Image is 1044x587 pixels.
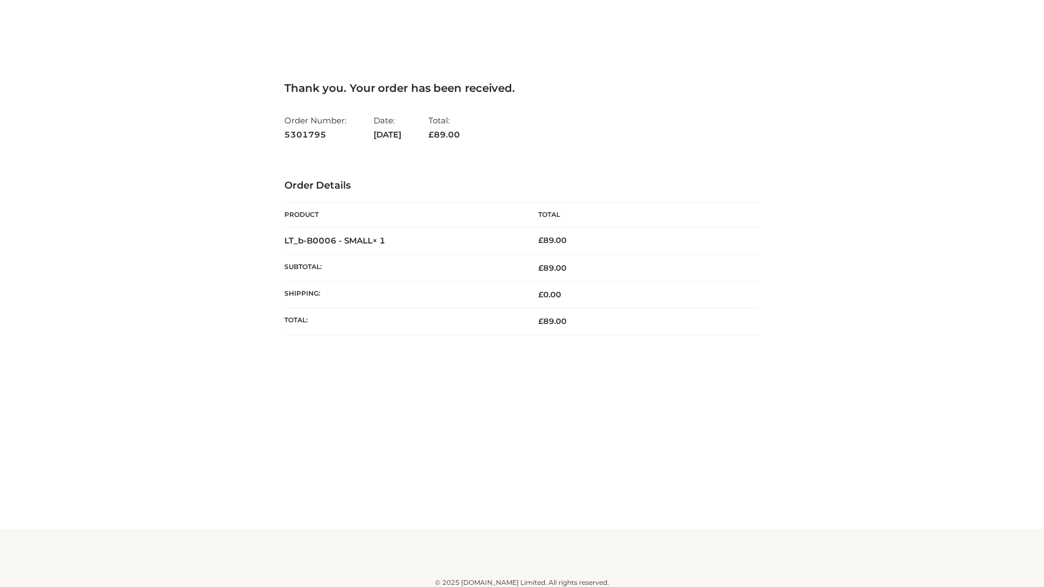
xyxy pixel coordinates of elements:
[428,129,434,140] span: £
[374,111,401,144] li: Date:
[284,111,346,144] li: Order Number:
[284,254,522,281] th: Subtotal:
[284,82,760,95] h3: Thank you. Your order has been received.
[538,316,543,326] span: £
[538,235,567,245] bdi: 89.00
[284,235,386,246] strong: LT_b-B0006 - SMALL
[538,263,543,273] span: £
[284,128,346,142] strong: 5301795
[284,180,760,192] h3: Order Details
[284,282,522,308] th: Shipping:
[522,203,760,227] th: Total
[428,111,460,144] li: Total:
[538,263,567,273] span: 89.00
[284,203,522,227] th: Product
[428,129,460,140] span: 89.00
[538,235,543,245] span: £
[284,308,522,335] th: Total:
[538,290,561,299] bdi: 0.00
[538,316,567,326] span: 89.00
[372,235,386,246] strong: × 1
[538,290,543,299] span: £
[374,128,401,142] strong: [DATE]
